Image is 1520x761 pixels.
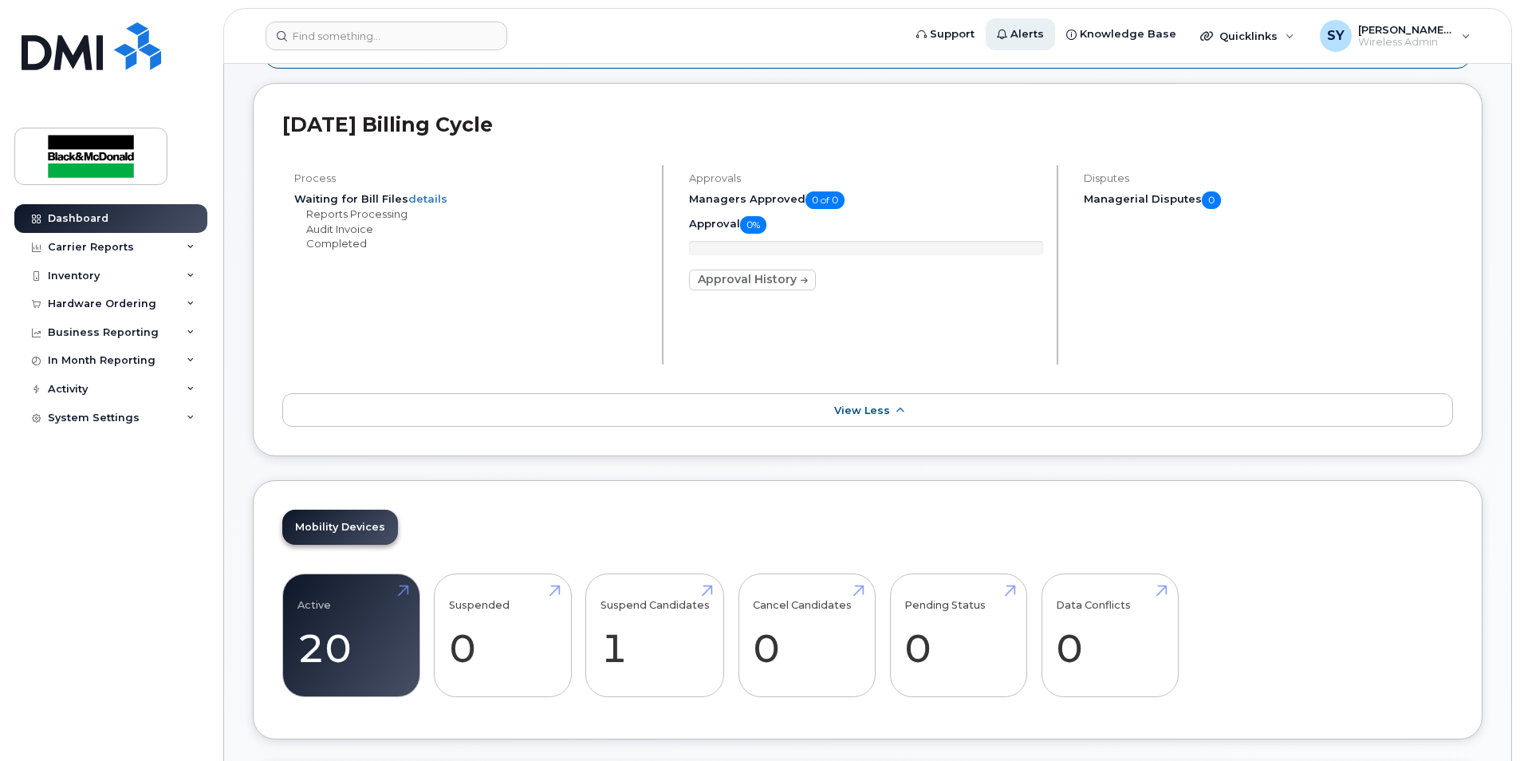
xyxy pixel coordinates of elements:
span: [PERSON_NAME] [PERSON_NAME] [1358,23,1454,36]
a: Pending Status 0 [904,583,1012,688]
span: SY [1327,26,1345,45]
a: Knowledge Base [1055,18,1187,50]
h5: Managerial Disputes [1084,191,1453,209]
a: Active 20 [297,583,405,688]
h2: [DATE] Billing Cycle [282,112,1453,136]
a: Support [905,18,986,50]
span: Wireless Admin [1358,36,1454,49]
input: Find something... [266,22,507,50]
div: Shuk Yi Tam [1309,20,1482,52]
a: Suspended 0 [449,583,557,688]
li: Waiting for Bill Files [294,191,648,207]
span: 0 of 0 [805,191,845,209]
a: Approval History [689,270,816,290]
h5: Approval [689,216,1043,234]
span: 0 [1202,191,1221,209]
h4: Approvals [689,172,1043,184]
span: Alerts [1010,26,1044,42]
li: Reports Processing [294,207,648,222]
li: Audit Invoice [294,222,648,237]
li: Completed [294,236,648,251]
span: Knowledge Base [1080,26,1176,42]
a: Cancel Candidates 0 [753,583,860,688]
a: details [408,192,447,205]
div: Quicklinks [1189,20,1305,52]
span: View Less [834,404,890,416]
h4: Process [294,172,648,184]
h5: Managers Approved [689,191,1043,209]
a: Alerts [986,18,1055,50]
span: 0% [740,216,766,234]
span: Support [930,26,975,42]
a: Mobility Devices [282,510,398,545]
span: Quicklinks [1219,30,1278,42]
a: Data Conflicts 0 [1056,583,1164,688]
a: Suspend Candidates 1 [601,583,710,688]
h4: Disputes [1084,172,1453,184]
